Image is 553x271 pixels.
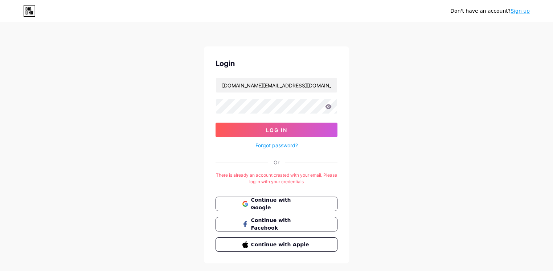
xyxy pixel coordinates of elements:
div: Or [274,159,279,166]
input: Username [216,78,337,93]
span: Continue with Apple [251,241,311,249]
span: Continue with Google [251,196,311,212]
button: Continue with Facebook [216,217,337,231]
div: Login [216,58,337,69]
a: Forgot password? [255,141,298,149]
div: There is already an account created with your email. Please log in with your credentials [216,172,337,185]
button: Continue with Apple [216,237,337,252]
div: Don't have an account? [450,7,530,15]
a: Sign up [511,8,530,14]
button: Log In [216,123,337,137]
button: Continue with Google [216,197,337,211]
span: Continue with Facebook [251,217,311,232]
span: Log In [266,127,287,133]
